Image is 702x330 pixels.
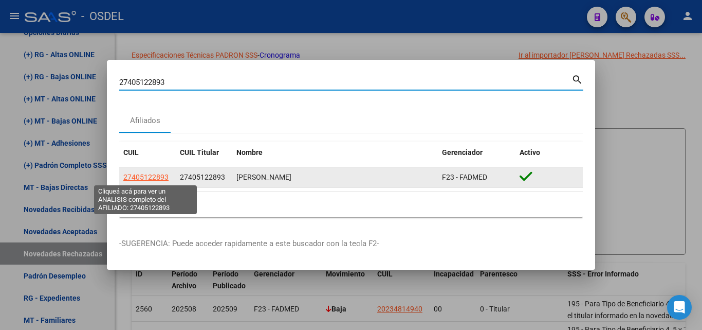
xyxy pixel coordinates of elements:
datatable-header-cell: CUIL Titular [176,142,232,164]
datatable-header-cell: Gerenciador [438,142,515,164]
span: 27405122893 [180,173,225,181]
span: CUIL [123,148,139,157]
span: Activo [520,148,540,157]
span: Nombre [236,148,263,157]
span: F23 - FADMED [442,173,487,181]
div: Afiliados [130,115,160,127]
div: Open Intercom Messenger [667,295,692,320]
span: CUIL Titular [180,148,219,157]
mat-icon: search [571,73,583,85]
datatable-header-cell: CUIL [119,142,176,164]
div: [PERSON_NAME] [236,171,434,183]
div: 1 total [119,192,583,217]
datatable-header-cell: Nombre [232,142,438,164]
datatable-header-cell: Activo [515,142,583,164]
span: 27405122893 [123,173,169,181]
p: -SUGERENCIA: Puede acceder rapidamente a este buscador con la tecla F2- [119,238,583,250]
span: Gerenciador [442,148,483,157]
